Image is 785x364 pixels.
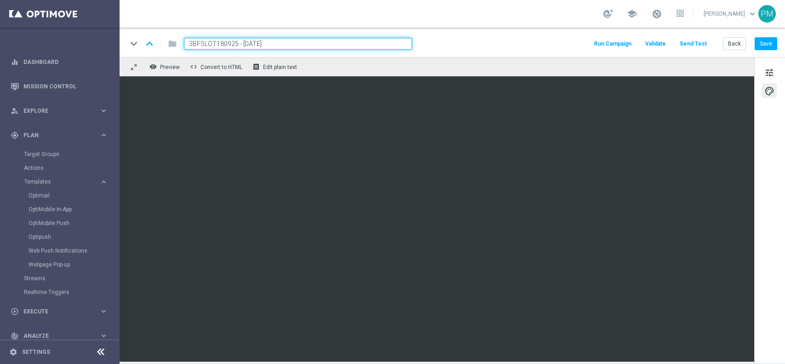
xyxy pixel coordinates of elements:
[678,38,708,50] button: Send Test
[29,202,119,216] div: OptiMobile In-App
[24,175,119,272] div: Templates
[147,61,184,73] button: remove_red_eye Preview
[764,85,774,97] span: palette
[11,74,108,98] div: Mission Control
[24,179,90,185] span: Templates
[29,244,119,258] div: Web Push Notifications
[11,107,19,115] i: person_search
[24,285,119,299] div: Realtime Triggers
[10,107,109,115] button: person_search Explore keyboard_arrow_right
[24,272,119,285] div: Streams
[160,64,180,70] span: Preview
[29,220,96,227] a: OptiMobile Push
[10,58,109,66] button: equalizer Dashboard
[23,74,108,98] a: Mission Control
[99,106,108,115] i: keyboard_arrow_right
[24,289,96,296] a: Realtime Triggers
[24,150,96,158] a: Target Groups
[11,50,108,74] div: Dashboard
[11,131,19,139] i: gps_fixed
[29,233,96,241] a: Optipush
[10,308,109,315] button: play_circle_outline Execute keyboard_arrow_right
[149,63,157,70] i: remove_red_eye
[9,348,17,356] i: settings
[190,63,197,70] span: code
[762,65,777,80] button: tune
[99,178,108,186] i: keyboard_arrow_right
[263,64,297,70] span: Edit plain text
[29,206,96,213] a: OptiMobile In-App
[99,131,108,139] i: keyboard_arrow_right
[11,307,99,316] div: Execute
[764,67,774,79] span: tune
[645,40,666,47] span: Validate
[188,61,246,73] button: code Convert to HTML
[99,331,108,340] i: keyboard_arrow_right
[29,261,96,268] a: Webpage Pop-up
[10,83,109,90] button: Mission Control
[703,7,758,21] a: [PERSON_NAME]keyboard_arrow_down
[10,332,109,340] button: track_changes Analyze keyboard_arrow_right
[99,307,108,316] i: keyboard_arrow_right
[29,230,119,244] div: Optipush
[723,37,746,50] button: Back
[29,216,119,230] div: OptiMobile Push
[747,9,757,19] span: keyboard_arrow_down
[143,37,156,51] i: keyboard_arrow_up
[11,307,19,316] i: play_circle_outline
[184,38,412,50] input: Enter a unique template name
[627,9,637,19] span: school
[24,179,99,185] div: Templates
[23,333,99,339] span: Analyze
[23,309,99,314] span: Execute
[593,38,633,50] button: Run Campaign
[24,164,96,172] a: Actions
[755,37,777,50] button: Save
[24,161,119,175] div: Actions
[29,192,96,199] a: Optimail
[758,5,776,23] div: PM
[23,50,108,74] a: Dashboard
[29,258,119,272] div: Webpage Pop-up
[11,58,19,66] i: equalizer
[250,61,301,73] button: receipt Edit plain text
[23,108,99,114] span: Explore
[11,332,99,340] div: Analyze
[24,147,119,161] div: Target Groups
[29,247,96,254] a: Web Push Notifications
[201,64,242,70] span: Convert to HTML
[252,63,260,70] i: receipt
[10,132,109,139] button: gps_fixed Plan keyboard_arrow_right
[762,83,777,98] button: palette
[22,349,50,355] a: Settings
[644,38,667,50] button: Validate
[11,131,99,139] div: Plan
[24,178,109,185] button: Templates keyboard_arrow_right
[23,133,99,138] span: Plan
[29,189,119,202] div: Optimail
[24,275,96,282] a: Streams
[11,107,99,115] div: Explore
[11,332,19,340] i: track_changes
